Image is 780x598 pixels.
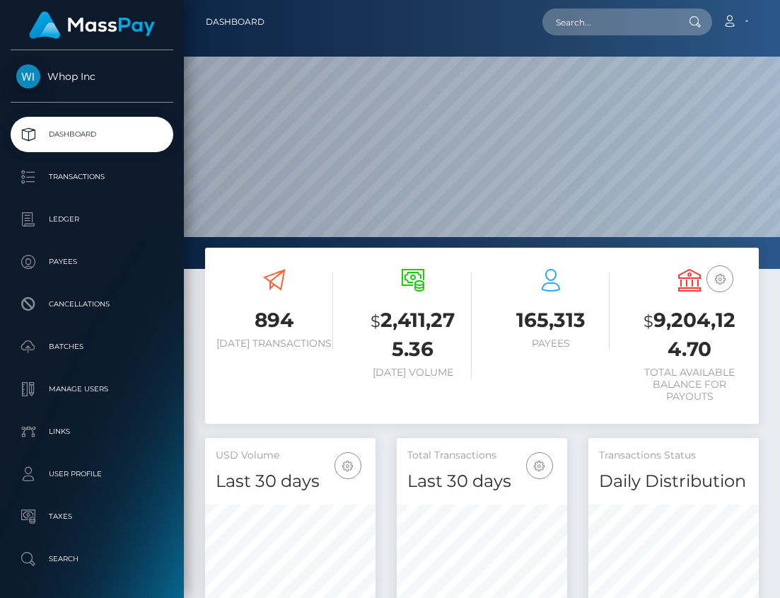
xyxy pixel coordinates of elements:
[16,421,168,442] p: Links
[354,367,472,379] h6: [DATE] Volume
[11,117,173,152] a: Dashboard
[354,306,472,363] h3: 2,411,275.36
[16,336,168,357] p: Batches
[16,124,168,145] p: Dashboard
[493,306,610,334] h3: 165,313
[11,414,173,449] a: Links
[206,7,264,37] a: Dashboard
[11,541,173,577] a: Search
[29,11,155,39] img: MassPay Logo
[644,311,653,331] small: $
[11,287,173,322] a: Cancellations
[11,244,173,280] a: Payees
[11,159,173,195] a: Transactions
[599,449,748,463] h5: Transactions Status
[216,449,365,463] h5: USD Volume
[16,64,40,88] img: Whop Inc
[631,367,748,402] h6: Total Available Balance for Payouts
[216,306,333,334] h3: 894
[542,8,675,35] input: Search...
[16,209,168,230] p: Ledger
[493,338,610,350] h6: Payees
[16,379,168,400] p: Manage Users
[16,464,168,485] p: User Profile
[16,506,168,527] p: Taxes
[407,469,557,494] h4: Last 30 days
[16,548,168,570] p: Search
[216,338,333,350] h6: [DATE] Transactions
[16,166,168,188] p: Transactions
[16,294,168,315] p: Cancellations
[11,456,173,492] a: User Profile
[407,449,557,463] h5: Total Transactions
[16,251,168,272] p: Payees
[11,329,173,364] a: Batches
[371,311,380,331] small: $
[599,469,748,494] h4: Daily Distribution
[11,499,173,534] a: Taxes
[11,70,173,83] span: Whop Inc
[631,306,748,363] h3: 9,204,124.70
[216,469,365,494] h4: Last 30 days
[11,202,173,237] a: Ledger
[11,372,173,407] a: Manage Users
